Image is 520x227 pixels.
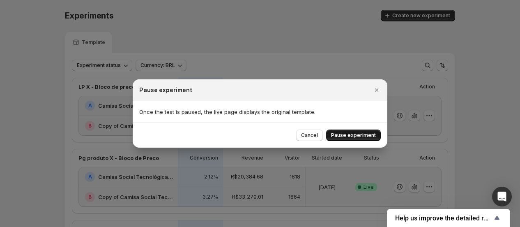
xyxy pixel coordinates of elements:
button: Close [371,84,382,96]
div: Open Intercom Messenger [492,187,512,206]
span: Pause experiment [331,132,376,139]
button: Cancel [296,130,323,141]
span: Help us improve the detailed report for A/B campaigns [395,214,492,222]
h2: Pause experiment [139,86,192,94]
button: Pause experiment [326,130,381,141]
span: Cancel [301,132,318,139]
button: Show survey - Help us improve the detailed report for A/B campaigns [395,213,502,223]
p: Once the test is paused, the live page displays the original template. [139,108,381,116]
